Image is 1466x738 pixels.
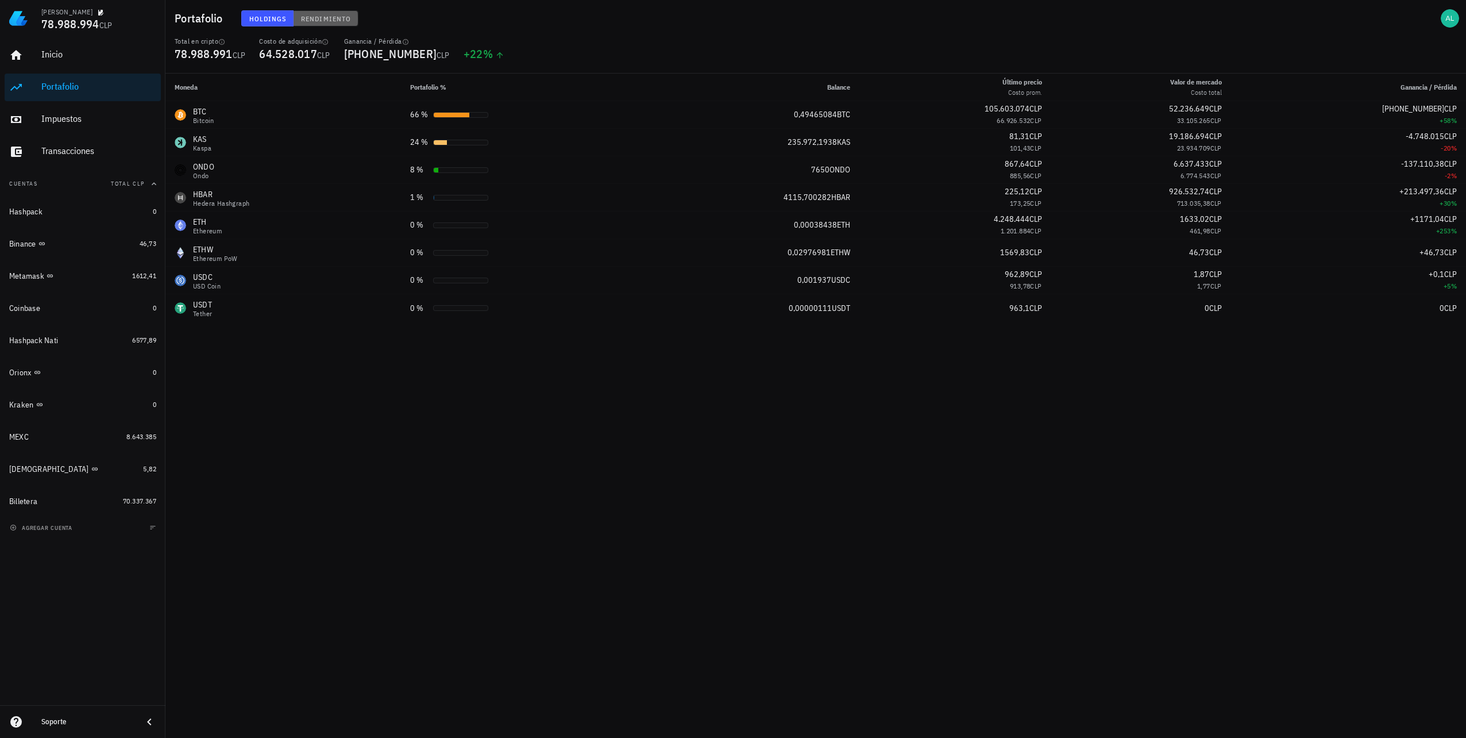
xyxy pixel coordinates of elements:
span: 0 [153,207,156,216]
div: HBAR [193,189,249,200]
span: CLP [1029,131,1042,141]
div: HBAR-icon [175,192,186,203]
div: 0 % [410,302,429,314]
div: ETH [193,216,222,228]
div: Billetera [9,497,37,506]
span: 70.337.367 [123,497,156,505]
div: [DEMOGRAPHIC_DATA] [9,464,89,474]
div: Valor de mercado [1170,77,1222,87]
span: 0 [153,303,156,312]
span: CLP [437,50,450,60]
div: +22 [464,48,504,60]
div: BTC [193,106,214,117]
span: 0 [1205,303,1209,313]
div: +30 [1240,198,1457,209]
span: CLP [1029,186,1042,197]
div: Ganancia / Pérdida [344,37,450,46]
span: 105.603.074 [985,103,1029,114]
span: CLP [1444,131,1457,141]
span: 926.532,74 [1169,186,1209,197]
div: ETH-icon [175,220,186,231]
span: 78.988.994 [41,16,99,32]
span: KAS [837,137,850,147]
span: 913,78 [1010,282,1030,290]
div: 0 % [410,274,429,286]
span: 66.926.532 [997,116,1030,125]
div: USDT-icon [175,302,186,314]
th: Portafolio %: Sin ordenar. Pulse para ordenar de forma ascendente. [401,74,645,101]
span: CLP [1444,186,1457,197]
div: +253 [1240,225,1457,237]
span: 33.105.265 [1177,116,1210,125]
span: CLP [1209,159,1222,169]
div: 0 % [410,247,429,259]
span: CLP [1210,144,1222,152]
div: KAS-icon [175,137,186,148]
div: Ethereum PoW [193,255,238,262]
th: Balance: Sin ordenar. Pulse para ordenar de forma ascendente. [645,74,859,101]
span: 6577,89 [132,336,156,344]
span: Rendimiento [300,14,351,23]
span: 6.774.543 [1180,171,1210,180]
a: Impuestos [5,106,161,133]
span: Portafolio % [410,83,446,91]
div: Hashpack Nati [9,336,58,345]
span: 4115,700282 [784,192,831,202]
div: Total en cripto [175,37,245,46]
div: Costo total [1170,87,1222,98]
span: 713.035,38 [1177,199,1210,207]
span: 8.643.385 [126,432,156,441]
div: 66 % [410,109,429,121]
span: 19.186.694 [1169,131,1209,141]
span: 101,43 [1010,144,1030,152]
div: Ondo [193,172,214,179]
span: CLP [233,50,246,60]
div: Kaspa [193,145,211,152]
span: Moneda [175,83,198,91]
span: +46,73 [1419,247,1444,257]
a: [DEMOGRAPHIC_DATA] 5,82 [5,455,161,483]
div: Transacciones [41,145,156,156]
span: 225,12 [1005,186,1029,197]
span: 6.637.433 [1174,159,1209,169]
div: USDC [193,271,221,283]
span: CLP [1209,131,1222,141]
div: USDC-icon [175,275,186,286]
button: CuentasTotal CLP [5,170,161,198]
span: CLP [1444,159,1457,169]
a: Binance 46,73 [5,230,161,257]
span: [PHONE_NUMBER] [344,46,437,61]
span: 5,82 [143,464,156,473]
span: CLP [1210,226,1222,235]
span: +0,1 [1429,269,1444,279]
div: Portafolio [41,81,156,92]
span: 78.988.991 [175,46,233,61]
span: % [1451,282,1457,290]
span: CLP [1030,282,1041,290]
div: Ethereum [193,228,222,235]
div: Último precio [1002,77,1042,87]
span: CLP [1029,247,1042,257]
span: Balance [827,83,850,91]
a: Kraken 0 [5,391,161,418]
div: [PERSON_NAME] [41,7,92,17]
span: 0,00000111 [789,303,832,313]
span: CLP [1030,171,1041,180]
span: 0,00038438 [794,220,837,230]
span: CLP [1029,159,1042,169]
span: -4.748.015 [1406,131,1444,141]
span: +213.497,36 [1399,186,1444,197]
span: 962,89 [1005,269,1029,279]
span: % [1451,226,1457,235]
span: CLP [1209,103,1222,114]
th: Ganancia / Pérdida: Sin ordenar. Pulse para ordenar de forma ascendente. [1231,74,1466,101]
span: 4.248.444 [994,214,1029,224]
span: CLP [1209,186,1222,197]
span: [PHONE_NUMBER] [1382,103,1444,114]
span: 1612,41 [132,271,156,280]
a: Coinbase 0 [5,294,161,322]
div: Metamask [9,271,44,281]
span: CLP [1030,144,1041,152]
h1: Portafolio [175,9,227,28]
div: Impuestos [41,113,156,124]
